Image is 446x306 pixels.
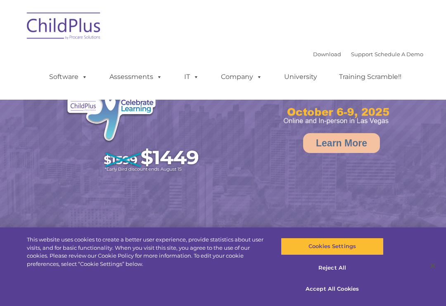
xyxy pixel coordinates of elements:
[176,69,207,85] a: IT
[213,69,270,85] a: Company
[276,69,325,85] a: University
[281,238,383,255] button: Cookies Settings
[281,280,383,298] button: Accept All Cookies
[424,257,442,275] button: Close
[41,69,96,85] a: Software
[101,69,171,85] a: Assessments
[281,259,383,277] button: Reject All
[27,236,268,268] div: This website uses cookies to create a better user experience, provide statistics about user visit...
[303,133,380,153] a: Learn More
[23,7,105,48] img: ChildPlus by Procare Solutions
[313,51,341,57] a: Download
[331,69,410,85] a: Training Scramble!!
[313,51,423,57] font: |
[351,51,373,57] a: Support
[375,51,423,57] a: Schedule A Demo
